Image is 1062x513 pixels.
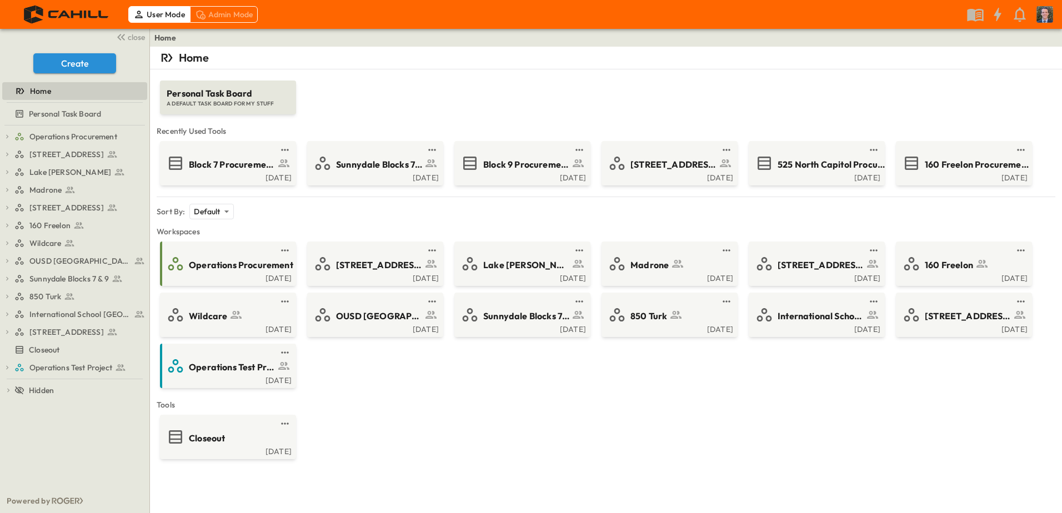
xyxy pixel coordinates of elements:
[336,259,422,271] span: [STREET_ADDRESS]
[157,226,1055,237] span: Workspaces
[751,306,880,324] a: International School [GEOGRAPHIC_DATA]
[457,255,586,273] a: Lake [PERSON_NAME]
[604,306,733,324] a: 850 Turk
[189,310,227,323] span: Wildcare
[604,154,733,172] a: [STREET_ADDRESS]
[162,446,292,455] a: [DATE]
[483,158,569,171] span: Block 9 Procurement Log
[751,154,880,172] a: 525 North Capitol Procurement Log
[309,324,439,333] a: [DATE]
[425,244,439,257] button: test
[29,238,61,249] span: Wildcare
[309,306,439,324] a: OUSD [GEOGRAPHIC_DATA]
[189,259,293,271] span: Operations Procurement
[157,399,1055,410] span: Tools
[14,218,145,233] a: 160 Freelon
[189,432,225,445] span: Closeout
[128,6,190,23] div: User Mode
[778,259,864,271] span: [STREET_ADDRESS]
[162,273,292,281] a: [DATE]
[14,147,145,162] a: [STREET_ADDRESS]
[604,255,733,273] a: Madrone
[720,295,733,308] button: test
[751,324,880,333] a: [DATE]
[898,255,1028,273] a: 160 Freelon
[29,202,104,213] span: [STREET_ADDRESS]
[33,53,116,73] button: Create
[309,255,439,273] a: [STREET_ADDRESS]
[630,310,667,323] span: 850 Turk
[604,172,733,181] a: [DATE]
[162,375,292,384] a: [DATE]
[29,291,61,302] span: 850 Turk
[425,143,439,157] button: test
[483,310,569,323] span: Sunnydale Blocks 7 & 9
[898,306,1028,324] a: [STREET_ADDRESS]
[925,259,973,271] span: 160 Freelon
[162,154,292,172] a: Block 7 Procurement Log
[2,199,147,217] div: [STREET_ADDRESS]test
[29,255,131,266] span: OUSD [GEOGRAPHIC_DATA]
[309,273,439,281] a: [DATE]
[189,204,233,219] div: Default
[2,270,147,288] div: Sunnydale Blocks 7 & 9test
[29,108,101,119] span: Personal Task Board
[157,206,185,217] p: Sort By:
[2,234,147,252] div: Wildcaretest
[925,158,1033,171] span: 160 Freelon Procurement Log
[457,273,586,281] div: [DATE]
[2,181,147,199] div: Madronetest
[29,385,54,396] span: Hidden
[2,105,147,123] div: Personal Task Boardtest
[14,360,145,375] a: Operations Test Project
[1036,6,1053,23] img: Profile Picture
[278,417,292,430] button: test
[898,273,1028,281] div: [DATE]
[167,100,289,108] span: A DEFAULT TASK BOARD FOR MY STUFF
[128,32,145,43] span: close
[29,220,71,231] span: 160 Freelon
[751,172,880,181] div: [DATE]
[29,131,117,142] span: Operations Procurement
[457,324,586,333] a: [DATE]
[14,289,145,304] a: 850 Turk
[2,359,147,376] div: Operations Test Projecttest
[278,295,292,308] button: test
[604,273,733,281] a: [DATE]
[898,324,1028,333] a: [DATE]
[14,271,145,286] a: Sunnydale Blocks 7 & 9
[2,217,147,234] div: 160 Freelontest
[336,158,422,171] span: Sunnydale Blocks 7 & 9
[162,324,292,333] div: [DATE]
[925,310,1011,323] span: [STREET_ADDRESS]
[189,158,275,171] span: Block 7 Procurement Log
[1014,143,1028,157] button: test
[751,273,880,281] a: [DATE]
[29,184,62,195] span: Madrone
[154,32,176,43] a: Home
[483,259,569,271] span: Lake [PERSON_NAME]
[14,253,145,269] a: OUSD [GEOGRAPHIC_DATA]
[162,255,292,273] a: Operations Procurement
[867,244,880,257] button: test
[14,164,145,180] a: Lake [PERSON_NAME]
[2,128,147,145] div: Operations Procurementtest
[425,295,439,308] button: test
[573,295,586,308] button: test
[457,154,586,172] a: Block 9 Procurement Log
[112,29,147,44] button: close
[573,143,586,157] button: test
[278,143,292,157] button: test
[778,158,886,171] span: 525 North Capitol Procurement Log
[30,85,51,97] span: Home
[29,149,104,160] span: [STREET_ADDRESS]
[162,428,292,446] a: Closeout
[29,326,104,338] span: [STREET_ADDRESS]
[898,172,1028,181] a: [DATE]
[29,273,109,284] span: Sunnydale Blocks 7 & 9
